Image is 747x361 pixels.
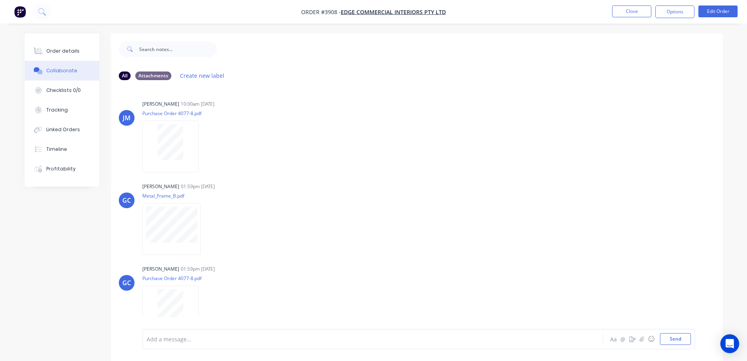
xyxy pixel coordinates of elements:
button: Close [612,5,651,17]
p: Metal_Frame_B.pdf [142,192,209,199]
div: Collaborate [46,67,77,74]
div: JM [123,113,131,123]
p: Purchase Order 4077-8.pdf [142,275,207,282]
div: Attachments [135,71,171,80]
div: [PERSON_NAME] [142,183,179,190]
div: Linked Orders [46,126,80,133]
button: ☺ [647,334,656,344]
div: Open Intercom Messenger [720,334,739,353]
button: Aa [609,334,618,344]
div: 01:59pm [DATE] [181,183,215,190]
button: Tracking [25,100,99,120]
div: Profitability [46,165,76,172]
div: Checklists 0/0 [46,87,81,94]
button: Timeline [25,139,99,159]
div: [PERSON_NAME] [142,101,179,108]
div: 10:00am [DATE] [181,101,214,108]
div: [PERSON_NAME] [142,266,179,273]
div: GC [122,278,131,288]
div: Timeline [46,146,67,153]
button: Options [655,5,694,18]
input: Search notes... [139,41,217,57]
button: Checklists 0/0 [25,81,99,100]
button: Create new label [176,70,229,81]
div: GC [122,196,131,205]
img: Factory [14,6,26,18]
button: Send [660,333,691,345]
div: Order details [46,48,80,55]
div: 01:59pm [DATE] [181,266,215,273]
button: Linked Orders [25,120,99,139]
button: Profitability [25,159,99,179]
p: Purchase Order 4077-8.pdf [142,110,207,117]
button: Order details [25,41,99,61]
div: All [119,71,131,80]
button: Edit Order [698,5,738,17]
button: Collaborate [25,61,99,81]
div: Tracking [46,106,68,114]
span: Order #3908 - [301,8,341,16]
a: Edge Commercial Interiors Pty Ltd [341,8,446,16]
button: @ [618,334,628,344]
